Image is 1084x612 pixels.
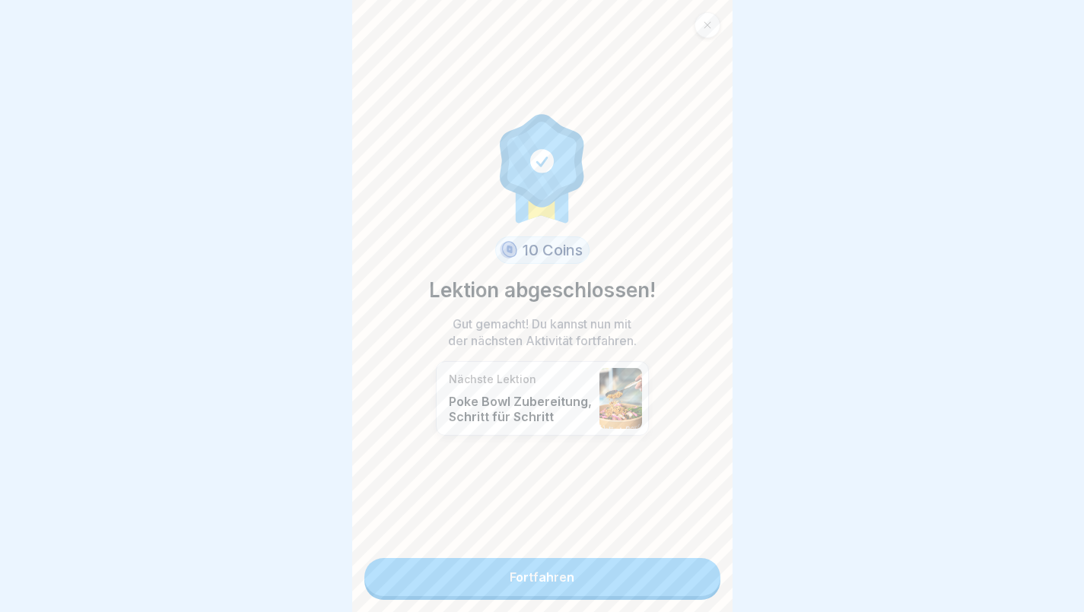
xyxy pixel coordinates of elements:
img: coin.svg [497,239,520,262]
p: Gut gemacht! Du kannst nun mit der nächsten Aktivität fortfahren. [443,316,641,349]
img: completion.svg [491,110,593,224]
a: Fortfahren [364,558,720,596]
div: 10 Coins [495,236,590,264]
p: Lektion abgeschlossen! [429,276,656,305]
p: Nächste Lektion [449,373,592,386]
p: Poke Bowl Zubereitung, Schritt für Schritt [449,394,592,424]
